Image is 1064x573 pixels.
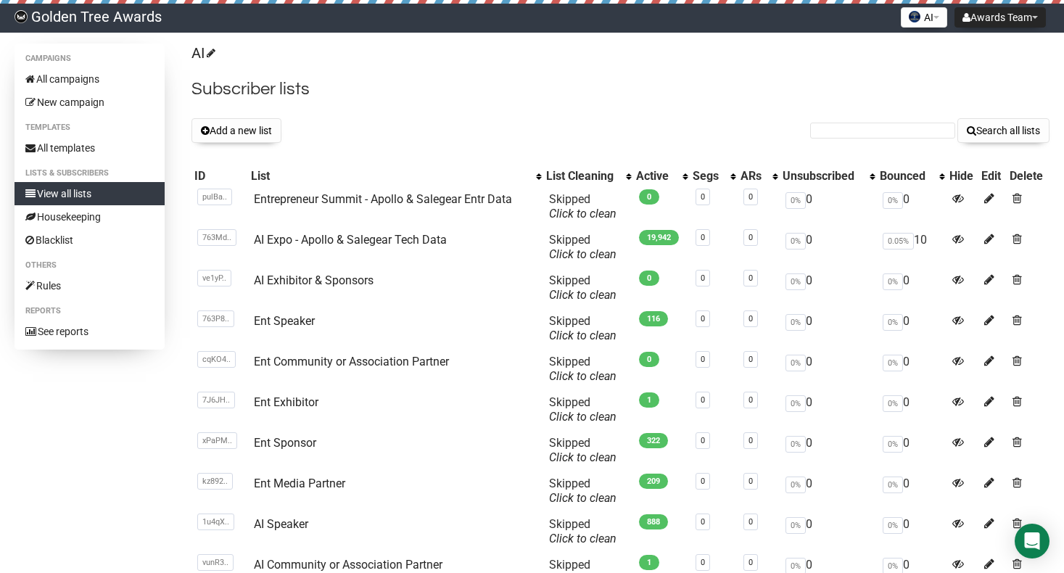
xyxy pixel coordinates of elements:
[549,288,616,302] a: Click to clean
[954,7,1046,28] button: Awards Team
[748,233,753,242] a: 0
[957,118,1049,143] button: Search all lists
[197,310,234,327] span: 763P8..
[15,274,165,297] a: Rules
[197,473,233,490] span: kz892..
[780,166,878,186] th: Unsubscribed: No sort applied, activate to apply an ascending sort
[780,227,878,268] td: 0
[191,76,1049,102] h2: Subscriber lists
[15,205,165,228] a: Housekeeping
[949,169,976,184] div: Hide
[549,273,616,302] span: Skipped
[883,517,903,534] span: 0%
[549,314,616,342] span: Skipped
[785,436,806,453] span: 0%
[741,169,765,184] div: ARs
[785,233,806,250] span: 0%
[639,352,659,367] span: 0
[748,192,753,202] a: 0
[254,273,374,287] a: AI Exhibitor & Sponsors
[15,50,165,67] li: Campaigns
[639,189,659,205] span: 0
[639,514,668,529] span: 888
[780,349,878,389] td: 0
[780,268,878,308] td: 0
[877,227,946,268] td: 10
[15,302,165,320] li: Reports
[877,308,946,349] td: 0
[877,430,946,471] td: 0
[549,355,616,383] span: Skipped
[748,436,753,445] a: 0
[549,450,616,464] a: Click to clean
[701,233,705,242] a: 0
[978,166,1006,186] th: Edit: No sort applied, sorting is disabled
[254,477,345,490] a: Ent Media Partner
[785,314,806,331] span: 0%
[701,273,705,283] a: 0
[785,355,806,371] span: 0%
[248,166,543,186] th: List: No sort applied, activate to apply an ascending sort
[780,308,878,349] td: 0
[783,169,863,184] div: Unsubscribed
[549,532,616,545] a: Click to clean
[780,511,878,552] td: 0
[254,395,318,409] a: Ent Exhibitor
[197,229,236,246] span: 763Md..
[15,91,165,114] a: New campaign
[883,314,903,331] span: 0%
[549,477,616,505] span: Skipped
[549,192,616,220] span: Skipped
[639,555,659,570] span: 1
[780,430,878,471] td: 0
[748,355,753,364] a: 0
[15,228,165,252] a: Blacklist
[883,395,903,412] span: 0%
[877,389,946,430] td: 0
[748,314,753,323] a: 0
[738,166,780,186] th: ARs: No sort applied, activate to apply an ascending sort
[701,192,705,202] a: 0
[947,166,979,186] th: Hide: No sort applied, sorting is disabled
[785,477,806,493] span: 0%
[693,169,723,184] div: Segs
[15,10,28,23] img: f8b559bad824ed76f7defaffbc1b54fa
[549,329,616,342] a: Click to clean
[639,271,659,286] span: 0
[785,517,806,534] span: 0%
[15,257,165,274] li: Others
[877,511,946,552] td: 0
[197,392,235,408] span: 7J6JH..
[748,273,753,283] a: 0
[981,169,1003,184] div: Edit
[15,165,165,182] li: Lists & subscribers
[15,182,165,205] a: View all lists
[639,433,668,448] span: 322
[254,233,447,247] a: AI Expo - Apollo & Salegear Tech Data
[701,477,705,486] a: 0
[639,392,659,408] span: 1
[254,314,315,328] a: Ent Speaker
[701,517,705,527] a: 0
[549,436,616,464] span: Skipped
[549,369,616,383] a: Click to clean
[883,477,903,493] span: 0%
[780,186,878,227] td: 0
[785,192,806,209] span: 0%
[254,558,442,572] a: AI Community or Association Partner
[785,395,806,412] span: 0%
[701,436,705,445] a: 0
[748,558,753,567] a: 0
[877,166,946,186] th: Bounced: No sort applied, activate to apply an ascending sort
[877,186,946,227] td: 0
[748,395,753,405] a: 0
[251,169,529,184] div: List
[197,514,234,530] span: 1u4qX..
[197,270,231,286] span: ve1yP..
[549,233,616,261] span: Skipped
[254,355,449,368] a: Ent Community or Association Partner
[701,355,705,364] a: 0
[549,491,616,505] a: Click to clean
[549,247,616,261] a: Click to clean
[636,169,675,184] div: Active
